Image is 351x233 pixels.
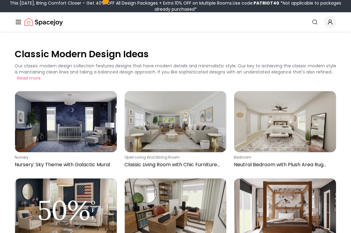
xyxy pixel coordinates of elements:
img: Neutral Bedroom with Plush Area Rug and Reading Nook [234,91,336,152]
p: Neutral Bedroom with Plush Area Rug and Reading Nook [234,161,334,168]
img: Nursery: Sky Theme with Galactic Mural [15,91,117,152]
a: Spacejoy [25,16,63,28]
p: Classic Living Room with Chic Furniture Arrangement [124,161,224,168]
p: open living and dining room [124,155,224,160]
p: nursery [15,155,115,160]
img: Classic Living Room with Chic Furniture Arrangement [125,91,227,152]
nav: Global [15,12,336,32]
p: Classic Modern Design Ideas [15,48,336,60]
p: Nursery: Sky Theme with Galactic Mural [15,161,115,168]
img: Spacejoy Logo [25,16,63,28]
a: Neutral Bedroom with Plush Area Rug and Reading NookbedroomNeutral Bedroom with Plush Area Rug an... [234,91,336,171]
a: Classic Living Room with Chic Furniture Arrangementopen living and dining roomClassic Living Room... [124,91,227,171]
button: Read more [17,75,41,81]
p: bedroom [234,155,334,160]
a: Nursery: Sky Theme with Galactic MuralnurseryNursery: Sky Theme with Galactic Mural [15,91,117,171]
p: Our classic modern design collection features designs that have modern details and minimalistic s... [15,63,336,75]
